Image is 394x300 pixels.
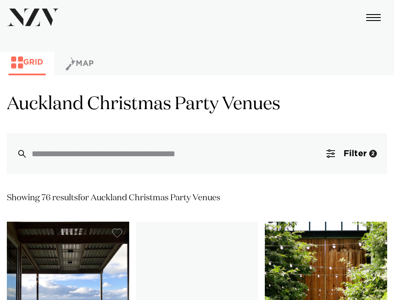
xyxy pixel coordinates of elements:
button: Filter2 [316,133,387,174]
div: Showing 76 results [7,191,220,205]
span: Filter [344,149,367,158]
img: nzv-logo.png [7,9,59,26]
button: Map [63,56,96,75]
div: 2 [369,150,377,157]
span: for Auckland Christmas Party Venues [78,193,220,202]
h1: Auckland Christmas Party Venues [7,92,387,116]
button: Grid [9,56,46,75]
